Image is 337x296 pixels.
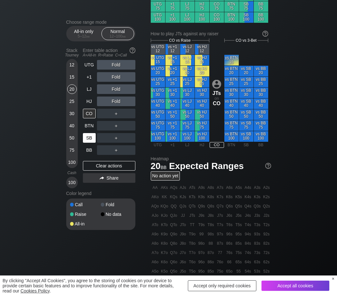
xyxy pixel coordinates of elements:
div: AJs [179,183,188,192]
div: Raise [70,212,101,216]
div: Q9o [169,230,178,239]
div: vs LJ 30 [180,88,195,98]
div: vs +1 25 [165,77,180,87]
h2: Choose range mode [66,20,135,25]
div: K3s [253,192,262,201]
div: UTG 75 [151,1,165,12]
div: 30 [67,109,77,118]
div: SB [83,133,96,143]
div: vs BTN 50 [224,109,239,120]
div: T5s [234,220,243,229]
div: J6o [179,258,188,266]
div: K6s [225,192,234,201]
div: K7o [160,248,169,257]
div: J9o [179,230,188,239]
div: QJo [169,211,178,220]
div: Q8o [169,239,178,248]
div: Fold [97,72,135,82]
div: UTG [151,142,165,148]
div: A6s [225,183,234,192]
div: 86o [206,258,215,266]
div: 96s [225,230,234,239]
div: vs +1 12 [165,44,180,55]
div: vs UTG 40 [151,98,165,109]
div: 25 [67,97,77,106]
span: bb [161,163,167,170]
span: CO vs 3-Bet [236,38,256,43]
div: CO 75 [210,1,224,12]
div: J5s [234,211,243,220]
div: 77 [216,248,225,257]
div: Fold [97,60,135,70]
div: T3s [253,220,262,229]
div: A8s [206,183,215,192]
div: ATs [188,183,197,192]
div: ＋ [97,121,135,131]
div: CO 100 [210,12,224,23]
div: 84s [244,239,253,248]
div: AQs [169,183,178,192]
div: BTN 75 [224,1,239,12]
div: vs +1 75 [165,120,180,131]
div: vs BB 75 [254,120,268,131]
div: Q6s [225,202,234,211]
div: BB 100 [254,12,268,23]
div: Q3s [253,202,262,211]
div: A6o [151,258,160,266]
div: HJ 75 [195,1,209,12]
div: 65s [234,258,243,266]
div: BTN [83,121,96,131]
div: Tourney [64,53,80,57]
div: CO [210,100,224,106]
div: vs BB 25 [254,77,268,87]
div: on [210,80,224,106]
div: 66 [225,258,234,266]
div: No action yet [151,171,180,181]
div: KJo [160,211,169,220]
div: Q4s [244,202,253,211]
div: JJ [179,211,188,220]
div: T7o [188,248,197,257]
div: 87s [216,239,225,248]
div: T4s [244,220,253,229]
div: Enter table action [83,45,135,60]
div: vs LJ 40 [180,98,195,109]
div: J7s [216,211,225,220]
div: QQ [169,202,178,211]
div: A=All-in R=Raise C=Call [83,53,135,57]
div: 95s [234,230,243,239]
div: vs HJ 50 [195,109,209,120]
div: 76o [216,258,225,266]
div: vs UTG 30 [151,88,165,98]
div: vs LJ 25 [180,77,195,87]
div: vs HJ 25 [195,77,209,87]
div: T5o [188,267,197,276]
div: vs BTN 75 [224,120,239,131]
div: 97o [197,248,206,257]
div: vs BTN 100 [224,131,239,142]
div: 55 [234,267,243,276]
div: A8o [151,239,160,248]
img: help.32db89a4.svg [129,47,136,54]
div: vs UTG 75 [151,120,165,131]
div: LJ 100 [180,12,195,23]
div: vs UTG 50 [151,109,165,120]
div: T9o [188,230,197,239]
div: vs +1 100 [165,131,180,142]
div: KQo [160,202,169,211]
div: vs UTG 15 [151,55,165,65]
div: KJs [179,192,188,201]
div: vs SB 20 [239,66,253,76]
div: Accept only required cookies [188,280,256,291]
div: +1 [83,72,96,82]
div: By clicking "Accept All Cookies", you agree to the storing of cookies on your device to provide c... [3,278,183,293]
div: A5s [234,183,243,192]
div: LJ [83,84,96,94]
div: BTN 100 [224,12,239,23]
div: K9s [197,192,206,201]
div: QTo [169,220,178,229]
div: JTs [188,211,197,220]
div: JTo [179,220,188,229]
span: bb [122,34,126,38]
div: Q7o [169,248,178,257]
